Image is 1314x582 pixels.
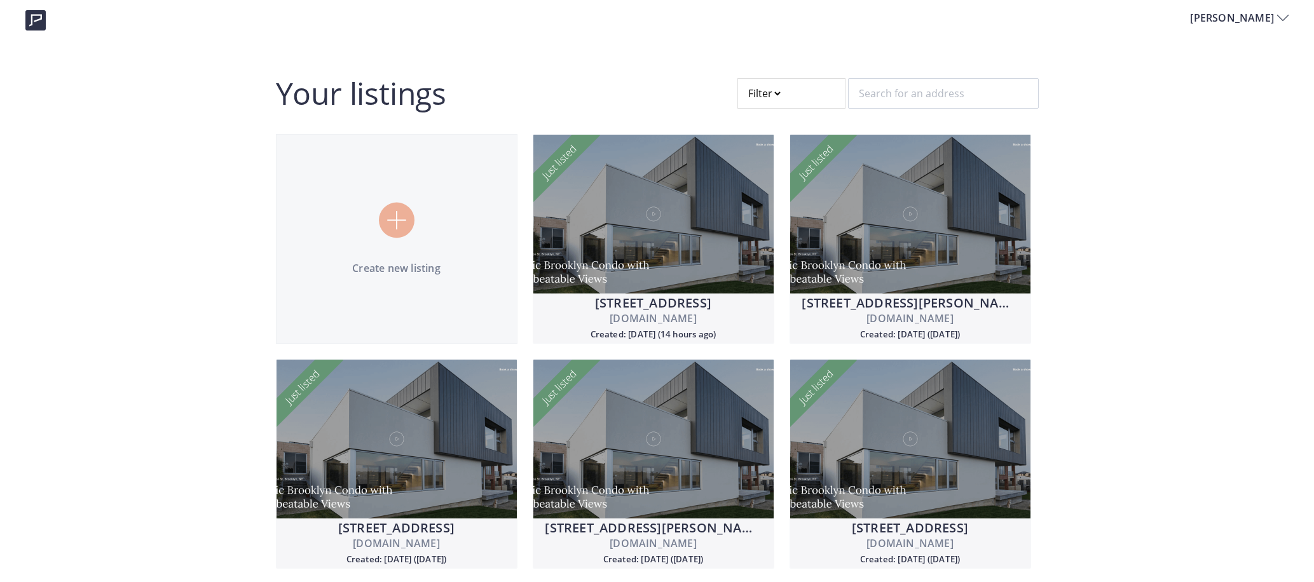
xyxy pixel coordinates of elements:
[1190,10,1277,25] span: [PERSON_NAME]
[276,134,517,344] a: Create new listing
[848,78,1039,109] input: Search for an address
[276,78,446,109] h2: Your listings
[25,10,46,30] img: logo
[277,261,517,276] p: Create new listing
